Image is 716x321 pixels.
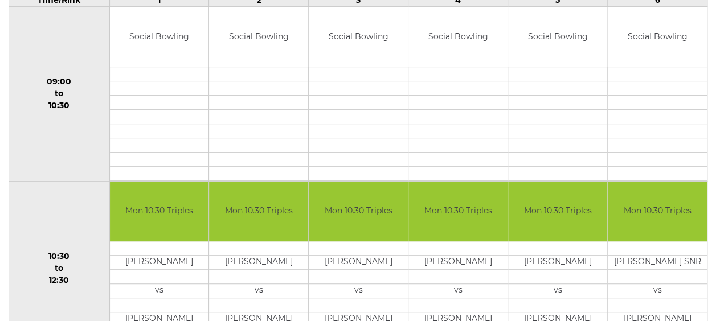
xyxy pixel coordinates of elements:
td: [PERSON_NAME] [209,256,308,270]
td: vs [110,284,209,298]
td: vs [408,284,508,298]
td: Mon 10.30 Triples [309,182,408,241]
td: Social Bowling [608,7,707,67]
td: vs [209,284,308,298]
td: Mon 10.30 Triples [110,182,209,241]
td: 09:00 to 10:30 [9,7,110,182]
td: [PERSON_NAME] SNR [608,256,707,270]
td: Mon 10.30 Triples [408,182,508,241]
td: [PERSON_NAME] [408,256,508,270]
td: Mon 10.30 Triples [508,182,607,241]
td: vs [508,284,607,298]
td: Social Bowling [209,7,308,67]
td: Social Bowling [408,7,508,67]
td: [PERSON_NAME] [508,256,607,270]
td: [PERSON_NAME] [309,256,408,270]
td: [PERSON_NAME] [110,256,209,270]
td: vs [608,284,707,298]
td: Mon 10.30 Triples [608,182,707,241]
td: Social Bowling [508,7,607,67]
td: Social Bowling [110,7,209,67]
td: Mon 10.30 Triples [209,182,308,241]
td: vs [309,284,408,298]
td: Social Bowling [309,7,408,67]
